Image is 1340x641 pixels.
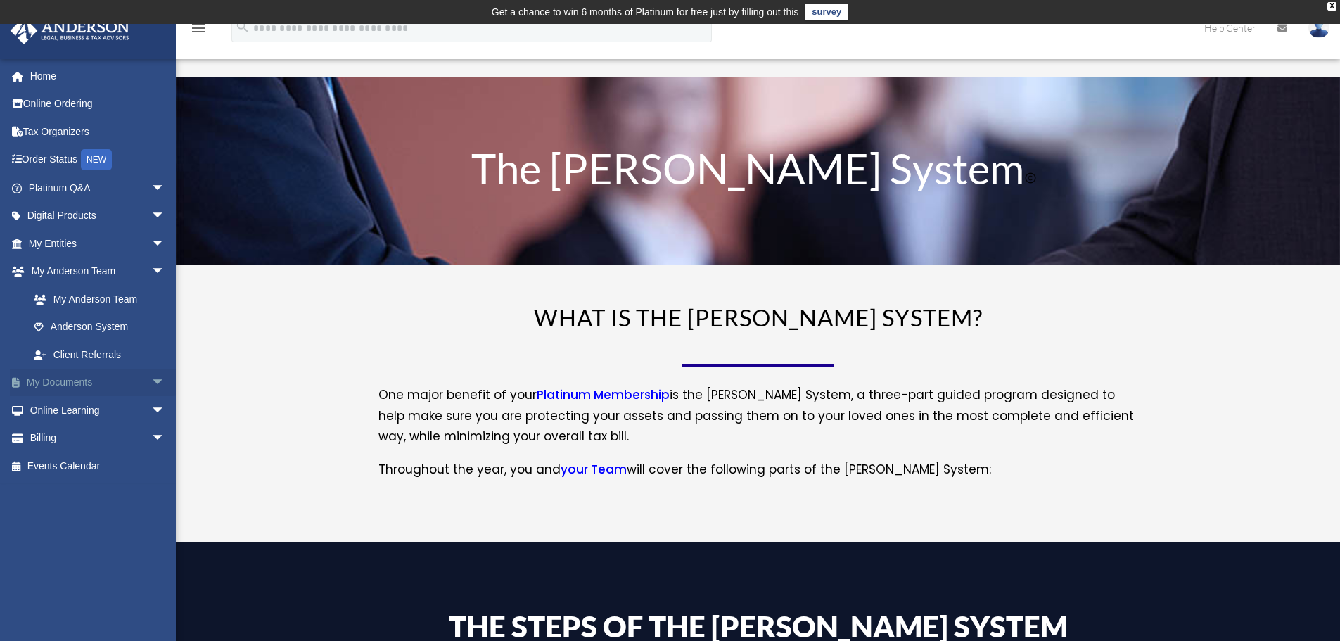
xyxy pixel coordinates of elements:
[10,369,186,397] a: My Documentsarrow_drop_down
[81,149,112,170] div: NEW
[6,17,134,44] img: Anderson Advisors Platinum Portal
[190,20,207,37] i: menu
[10,452,186,480] a: Events Calendar
[537,386,670,410] a: Platinum Membership
[151,369,179,398] span: arrow_drop_down
[805,4,848,20] a: survey
[190,25,207,37] a: menu
[151,396,179,425] span: arrow_drop_down
[10,396,186,424] a: Online Learningarrow_drop_down
[10,424,186,452] a: Billingarrow_drop_down
[1308,18,1329,38] img: User Pic
[492,4,799,20] div: Get a chance to win 6 months of Platinum for free just by filling out this
[378,147,1138,196] h1: The [PERSON_NAME] System
[10,258,186,286] a: My Anderson Teamarrow_drop_down
[20,313,179,341] a: Anderson System
[151,258,179,286] span: arrow_drop_down
[10,229,186,258] a: My Entitiesarrow_drop_down
[10,146,186,174] a: Order StatusNEW
[10,174,186,202] a: Platinum Q&Aarrow_drop_down
[10,202,186,230] a: Digital Productsarrow_drop_down
[378,459,1138,481] p: Throughout the year, you and will cover the following parts of the [PERSON_NAME] System:
[10,90,186,118] a: Online Ordering
[534,303,983,331] span: WHAT IS THE [PERSON_NAME] SYSTEM?
[151,174,179,203] span: arrow_drop_down
[20,341,186,369] a: Client Referrals
[235,19,250,34] i: search
[10,118,186,146] a: Tax Organizers
[1327,2,1336,11] div: close
[10,62,186,90] a: Home
[561,461,627,485] a: your Team
[151,229,179,258] span: arrow_drop_down
[151,424,179,453] span: arrow_drop_down
[151,202,179,231] span: arrow_drop_down
[378,385,1138,459] p: One major benefit of your is the [PERSON_NAME] System, a three-part guided program designed to he...
[20,285,186,313] a: My Anderson Team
